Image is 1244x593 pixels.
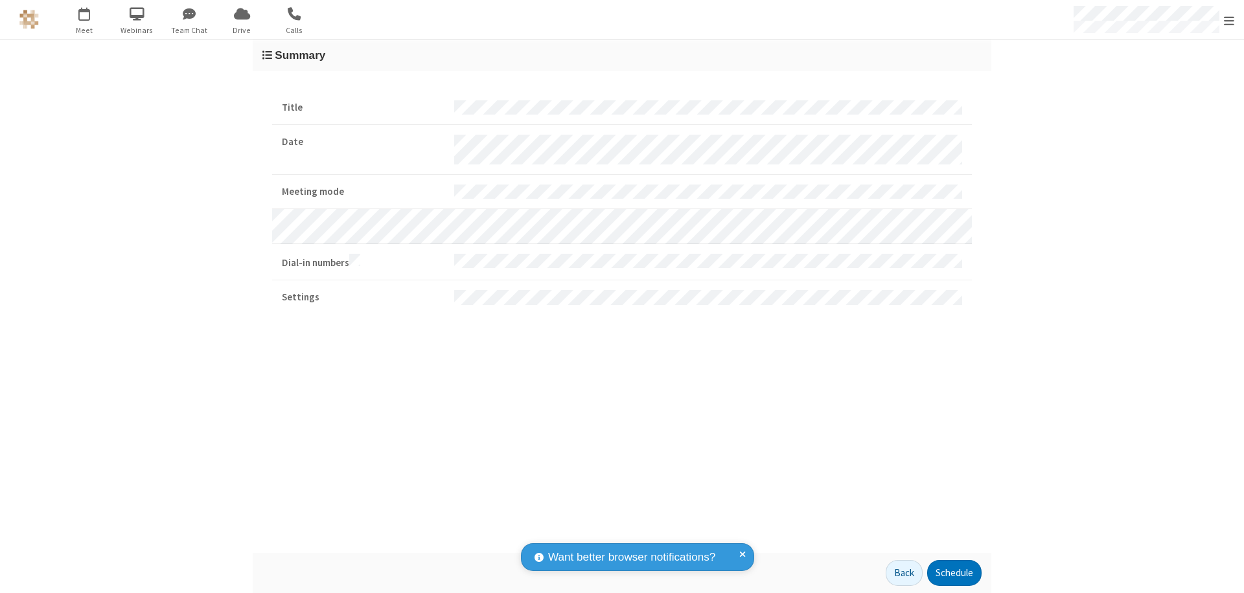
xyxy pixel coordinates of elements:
strong: Date [282,135,444,150]
strong: Settings [282,290,444,305]
strong: Title [282,100,444,115]
span: Team Chat [165,25,214,36]
span: Webinars [113,25,161,36]
strong: Meeting mode [282,185,444,199]
span: Want better browser notifications? [548,549,715,566]
span: Summary [275,49,325,62]
span: Calls [270,25,319,36]
span: Drive [218,25,266,36]
img: QA Selenium DO NOT DELETE OR CHANGE [19,10,39,29]
iframe: Chat [1212,559,1234,584]
button: Back [886,560,923,586]
strong: Dial-in numbers [282,254,444,271]
button: Schedule [927,560,982,586]
span: Meet [60,25,109,36]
